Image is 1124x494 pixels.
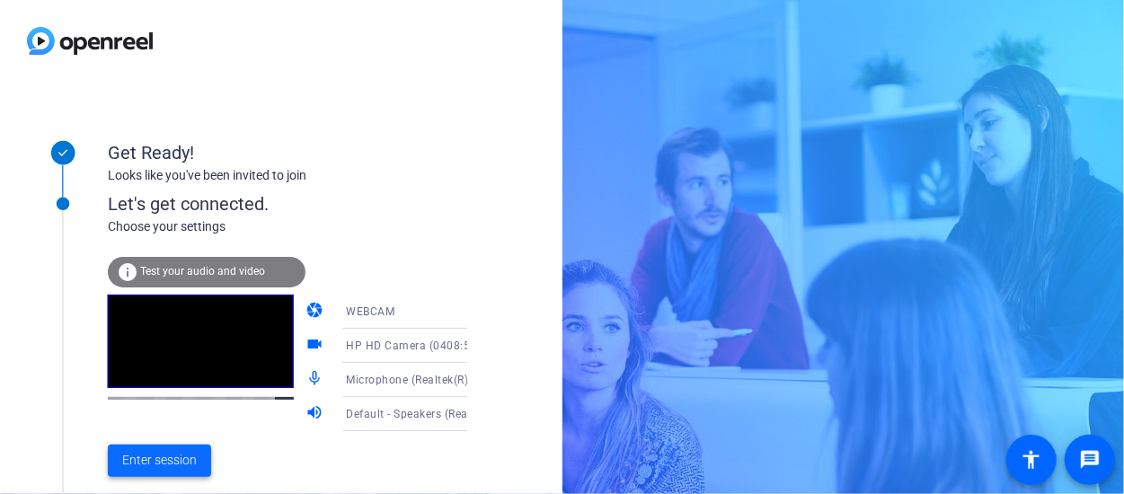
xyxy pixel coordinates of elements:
[305,403,327,425] mat-icon: volume_up
[1021,449,1042,471] mat-icon: accessibility
[346,305,394,318] span: WEBCAM
[108,139,467,166] div: Get Ready!
[346,338,494,352] span: HP HD Camera (0408:5374)
[1079,449,1101,471] mat-icon: message
[108,166,467,185] div: Looks like you've been invited to join
[346,372,507,386] span: Microphone (Realtek(R) Audio)
[346,406,540,420] span: Default - Speakers (Realtek(R) Audio)
[305,369,327,391] mat-icon: mic_none
[305,301,327,322] mat-icon: camera
[140,265,265,278] span: Test your audio and video
[108,217,504,236] div: Choose your settings
[108,190,504,217] div: Let's get connected.
[305,335,327,357] mat-icon: videocam
[122,451,197,470] span: Enter session
[108,445,211,477] button: Enter session
[117,261,138,283] mat-icon: info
